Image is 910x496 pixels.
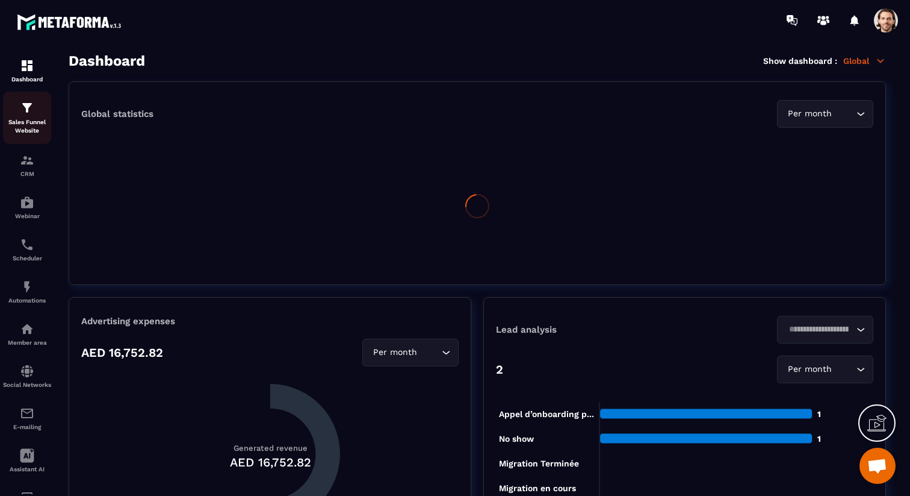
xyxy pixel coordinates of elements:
tspan: Migration en cours [499,483,576,494]
span: Per month [370,346,419,359]
a: formationformationSales Funnel Website [3,92,51,144]
img: automations [20,322,34,336]
img: formation [20,153,34,168]
input: Search for option [834,107,853,121]
input: Search for option [785,323,853,336]
p: Assistant AI [3,466,51,472]
p: E-mailing [3,424,51,430]
a: emailemailE-mailing [3,397,51,439]
img: formation [20,101,34,115]
p: Automations [3,297,51,304]
tspan: No show [499,434,534,444]
a: schedulerschedulerScheduler [3,228,51,271]
a: social-networksocial-networkSocial Networks [3,355,51,397]
p: Global [843,55,886,66]
img: formation [20,58,34,73]
img: automations [20,195,34,210]
p: Dashboard [3,76,51,83]
div: Search for option [362,339,459,366]
div: Search for option [777,316,873,344]
p: AED 16,752.82 [81,345,163,360]
p: Scheduler [3,255,51,262]
p: Global statistics [81,108,153,119]
p: Show dashboard : [763,56,837,66]
p: Member area [3,339,51,346]
img: scheduler [20,237,34,252]
a: automationsautomationsWebinar [3,186,51,228]
img: email [20,406,34,421]
a: automationsautomationsMember area [3,313,51,355]
p: Advertising expenses [81,316,459,327]
a: formationformationDashboard [3,49,51,92]
a: formationformationCRM [3,144,51,186]
img: logo [17,11,125,33]
h3: Dashboard [69,52,145,69]
a: Assistant AI [3,439,51,482]
div: Ouvrir le chat [859,448,896,484]
p: Social Networks [3,381,51,388]
a: automationsautomationsAutomations [3,271,51,313]
img: social-network [20,364,34,378]
img: automations [20,280,34,294]
input: Search for option [834,363,853,376]
span: Per month [785,363,834,376]
p: Lead analysis [496,324,685,335]
p: Webinar [3,213,51,219]
div: Search for option [777,356,873,383]
div: Search for option [777,100,873,128]
tspan: Migration Terminée [499,459,579,469]
input: Search for option [419,346,439,359]
p: Sales Funnel Website [3,118,51,135]
p: CRM [3,171,51,177]
p: 2 [496,362,503,377]
tspan: Appel d’onboarding p... [499,409,594,419]
span: Per month [785,107,834,121]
